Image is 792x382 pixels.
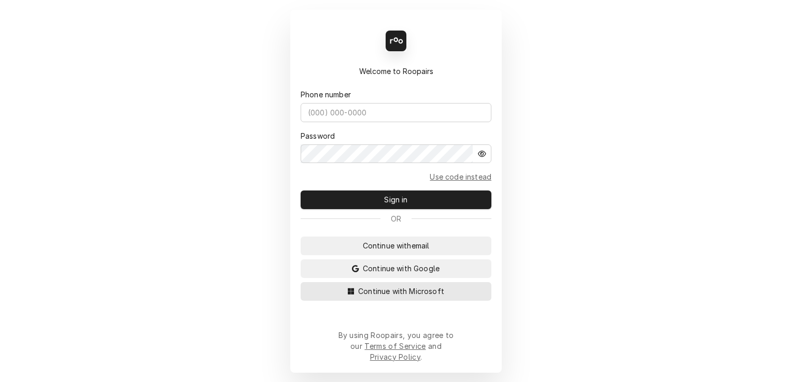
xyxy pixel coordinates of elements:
span: Continue with email [361,240,432,251]
button: Sign in [301,190,491,209]
div: Welcome to Roopairs [301,66,491,77]
label: Phone number [301,89,351,100]
a: Terms of Service [364,342,426,350]
label: Password [301,130,335,141]
span: Continue with Microsoft [356,286,446,297]
div: By using Roopairs, you agree to our and . [338,330,454,362]
a: Go to Email and code form [430,171,491,182]
button: Continue with Google [301,259,491,278]
div: Or [301,213,491,224]
span: Sign in [382,194,409,205]
a: Privacy Policy [370,352,420,361]
button: Continue with Microsoft [301,282,491,301]
button: Continue withemail [301,237,491,255]
span: Continue with Google [361,263,442,274]
input: (000) 000-0000 [301,103,491,122]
